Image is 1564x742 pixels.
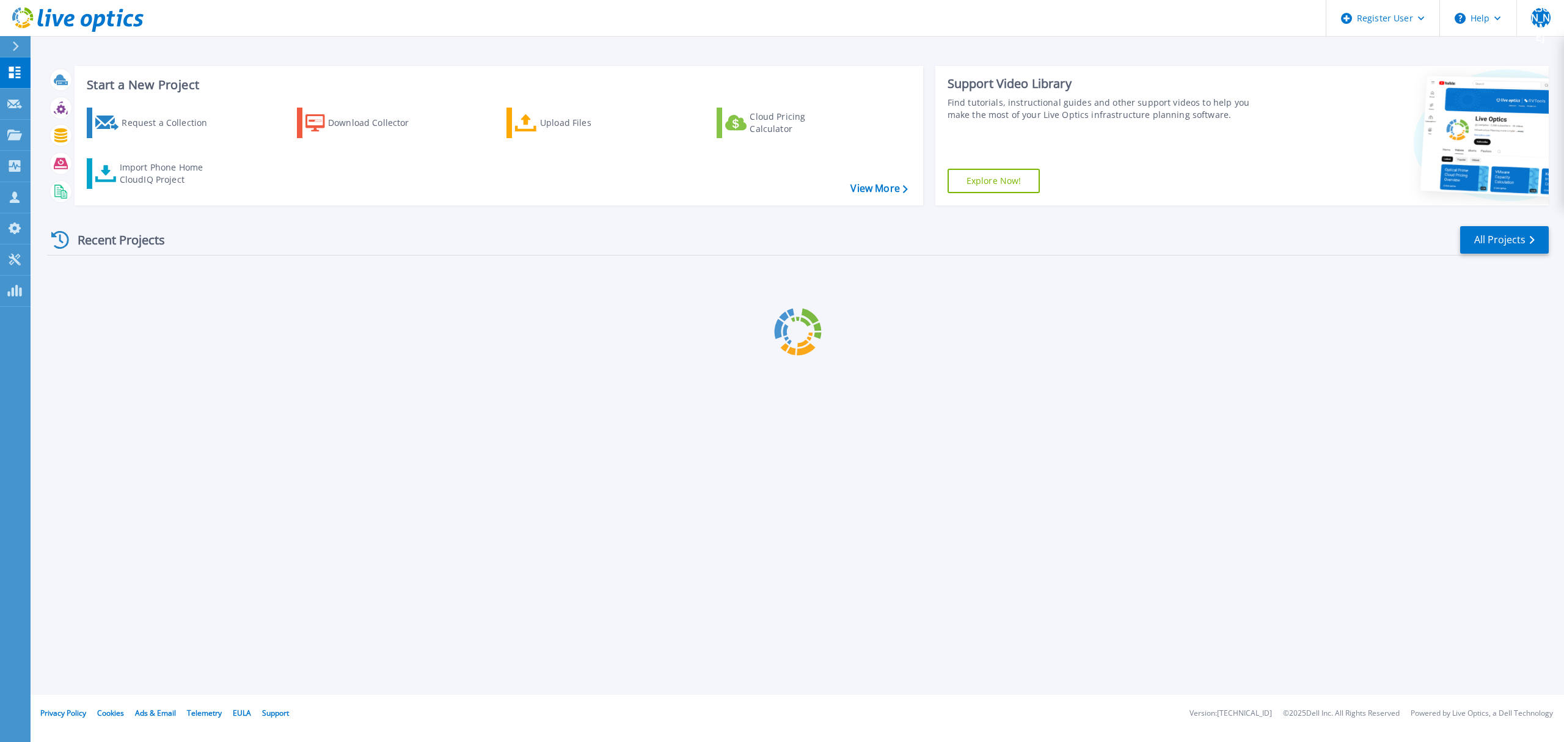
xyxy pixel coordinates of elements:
[717,108,853,138] a: Cloud Pricing Calculator
[135,708,176,718] a: Ads & Email
[850,183,907,194] a: View More
[948,76,1265,92] div: Support Video Library
[122,111,219,135] div: Request a Collection
[948,169,1040,193] a: Explore Now!
[262,708,289,718] a: Support
[750,111,847,135] div: Cloud Pricing Calculator
[40,708,86,718] a: Privacy Policy
[87,78,907,92] h3: Start a New Project
[1411,710,1553,718] li: Powered by Live Optics, a Dell Technology
[120,161,215,186] div: Import Phone Home CloudIQ Project
[97,708,124,718] a: Cookies
[187,708,222,718] a: Telemetry
[47,225,181,255] div: Recent Projects
[328,111,426,135] div: Download Collector
[540,111,638,135] div: Upload Files
[87,108,223,138] a: Request a Collection
[233,708,251,718] a: EULA
[1460,226,1549,254] a: All Projects
[1283,710,1400,718] li: © 2025 Dell Inc. All Rights Reserved
[297,108,433,138] a: Download Collector
[948,97,1265,121] div: Find tutorials, instructional guides and other support videos to help you make the most of your L...
[1189,710,1272,718] li: Version: [TECHNICAL_ID]
[506,108,643,138] a: Upload Files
